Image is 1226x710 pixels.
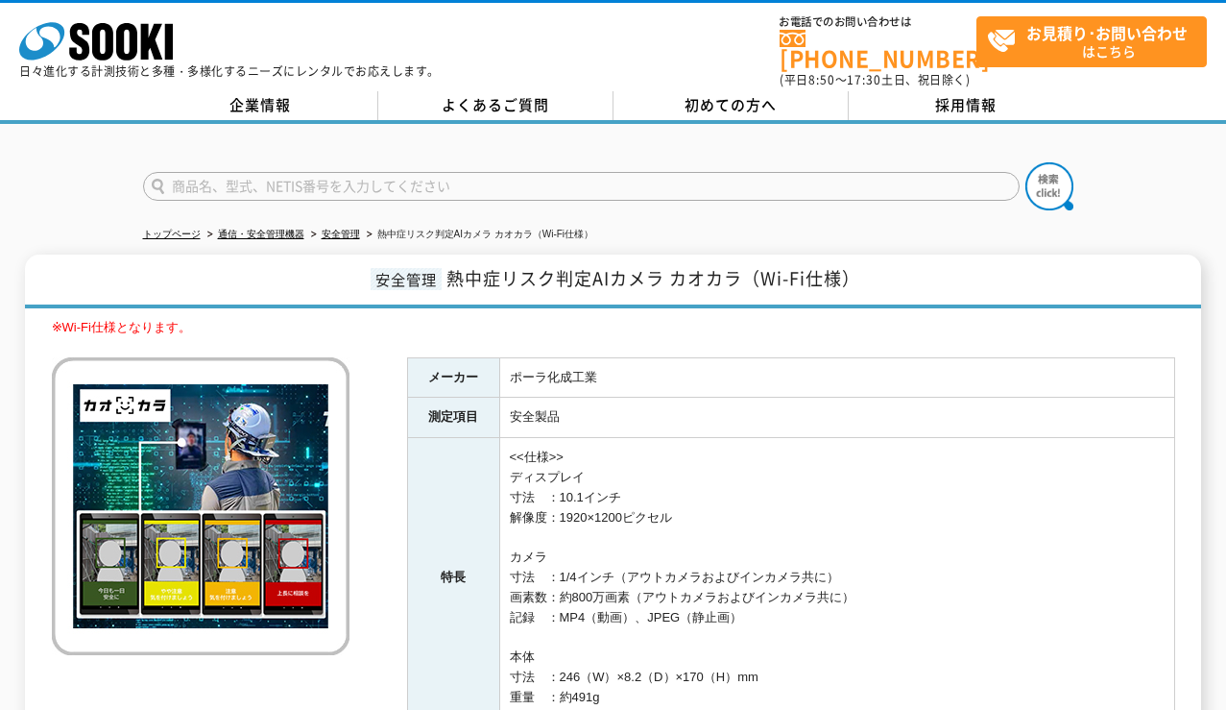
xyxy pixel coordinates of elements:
[378,91,613,120] a: よくあるご質問
[780,71,970,88] span: (平日 ～ 土日、祝日除く)
[143,172,1020,201] input: 商品名、型式、NETIS番号を入力してください
[52,357,349,655] img: 熱中症リスク判定AIカメラ カオカラ（Wi-Fi仕様）
[407,398,499,438] th: 測定項目
[143,91,378,120] a: 企業情報
[1025,162,1073,210] img: btn_search.png
[847,71,881,88] span: 17:30
[780,30,976,69] a: [PHONE_NUMBER]
[1026,21,1188,44] strong: お見積り･お問い合わせ
[685,94,777,115] span: 初めての方へ
[218,229,304,239] a: 通信・安全管理機器
[371,268,442,290] span: 安全管理
[976,16,1207,67] a: お見積り･お問い合わせはこちら
[322,229,360,239] a: 安全管理
[19,65,440,77] p: 日々進化する計測技術と多種・多様化するニーズにレンタルでお応えします。
[446,265,860,291] span: 熱中症リスク判定AIカメラ カオカラ（Wi-Fi仕様）
[780,16,976,28] span: お電話でのお問い合わせは
[52,318,1175,338] p: ※Wi-Fi仕様となります。
[143,229,201,239] a: トップページ
[987,17,1206,65] span: はこちら
[363,225,594,245] li: 熱中症リスク判定AIカメラ カオカラ（Wi-Fi仕様）
[808,71,835,88] span: 8:50
[407,357,499,398] th: メーカー
[499,357,1174,398] td: ポーラ化成工業
[499,398,1174,438] td: 安全製品
[613,91,849,120] a: 初めての方へ
[849,91,1084,120] a: 採用情報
